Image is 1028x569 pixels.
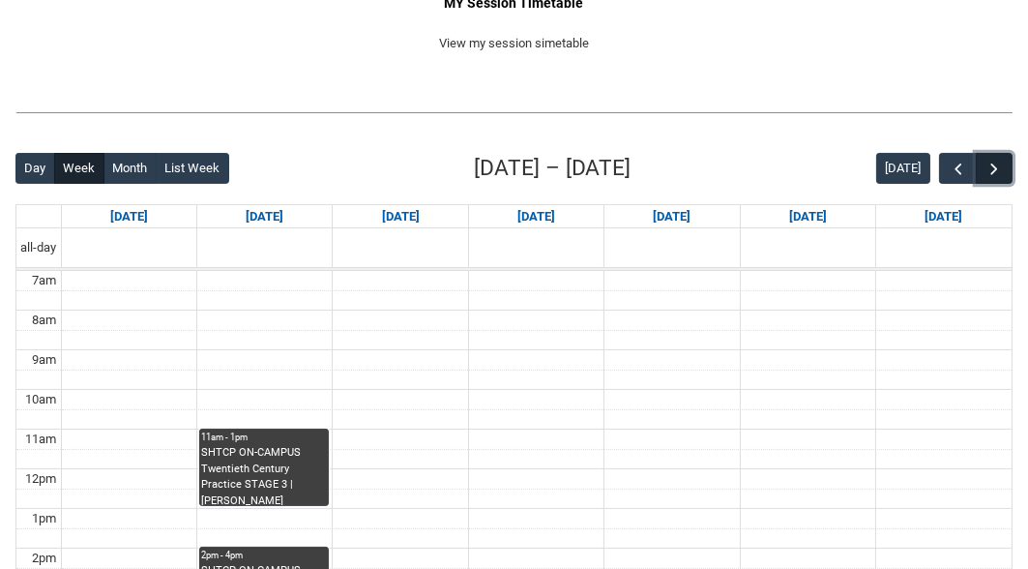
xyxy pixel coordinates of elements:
[785,205,831,228] a: Go to September 26, 2025
[242,205,287,228] a: Go to September 22, 2025
[15,34,1013,53] p: View my session simetable
[103,153,157,184] button: Month
[976,153,1013,185] button: Next Week
[156,153,229,184] button: List Week
[22,390,61,409] div: 10am
[649,205,694,228] a: Go to September 25, 2025
[15,153,55,184] button: Day
[17,238,61,257] span: all-day
[29,549,61,568] div: 2pm
[22,469,61,489] div: 12pm
[29,350,61,370] div: 9am
[15,104,1013,121] img: REDU_GREY_LINE
[922,205,967,228] a: Go to September 27, 2025
[201,431,327,444] div: 11am - 1pm
[29,311,61,330] div: 8am
[22,430,61,449] div: 11am
[876,153,930,184] button: [DATE]
[378,205,424,228] a: Go to September 23, 2025
[939,153,976,185] button: Previous Week
[474,152,631,185] h2: [DATE] – [DATE]
[514,205,559,228] a: Go to September 24, 2025
[54,153,104,184] button: Week
[29,509,61,528] div: 1pm
[201,549,327,562] div: 2pm - 4pm
[29,271,61,290] div: 7am
[106,205,152,228] a: Go to September 21, 2025
[201,445,327,505] div: SHTCP ON-CAMPUS Twentieth Century Practice STAGE 3 | [PERSON_NAME] ([PERSON_NAME][GEOGRAPHIC_DATA...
